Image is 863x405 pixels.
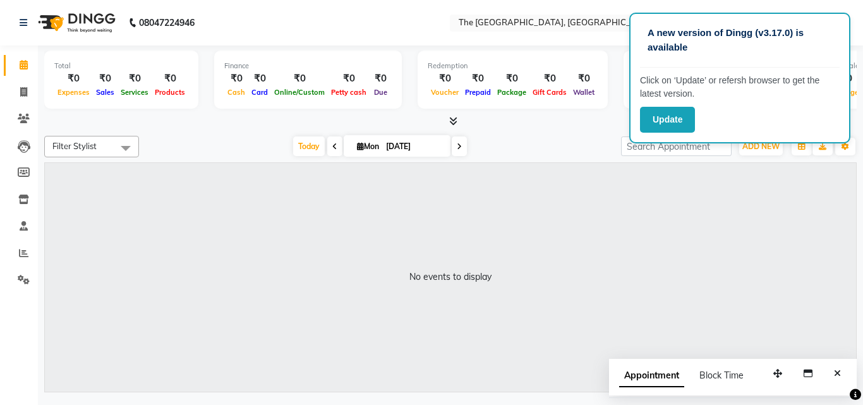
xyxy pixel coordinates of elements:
[370,71,392,86] div: ₹0
[462,88,494,97] span: Prepaid
[52,141,97,151] span: Filter Stylist
[328,71,370,86] div: ₹0
[382,137,445,156] input: 2025-09-01
[54,88,93,97] span: Expenses
[118,88,152,97] span: Services
[271,71,328,86] div: ₹0
[621,136,732,156] input: Search Appointment
[828,364,847,384] button: Close
[328,88,370,97] span: Petty cash
[640,107,695,133] button: Update
[224,71,248,86] div: ₹0
[570,71,598,86] div: ₹0
[529,71,570,86] div: ₹0
[494,88,529,97] span: Package
[428,71,462,86] div: ₹0
[428,88,462,97] span: Voucher
[494,71,529,86] div: ₹0
[118,71,152,86] div: ₹0
[529,88,570,97] span: Gift Cards
[32,5,119,40] img: logo
[224,88,248,97] span: Cash
[93,88,118,97] span: Sales
[248,71,271,86] div: ₹0
[54,71,93,86] div: ₹0
[619,365,684,387] span: Appointment
[152,88,188,97] span: Products
[371,88,390,97] span: Due
[640,74,840,100] p: Click on ‘Update’ or refersh browser to get the latest version.
[739,138,783,155] button: ADD NEW
[54,61,188,71] div: Total
[742,142,780,151] span: ADD NEW
[93,71,118,86] div: ₹0
[648,26,832,54] p: A new version of Dingg (v3.17.0) is available
[354,142,382,151] span: Mon
[293,136,325,156] span: Today
[152,71,188,86] div: ₹0
[570,88,598,97] span: Wallet
[699,370,744,381] span: Block Time
[409,270,492,284] div: No events to display
[224,61,392,71] div: Finance
[271,88,328,97] span: Online/Custom
[248,88,271,97] span: Card
[139,5,195,40] b: 08047224946
[462,71,494,86] div: ₹0
[428,61,598,71] div: Redemption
